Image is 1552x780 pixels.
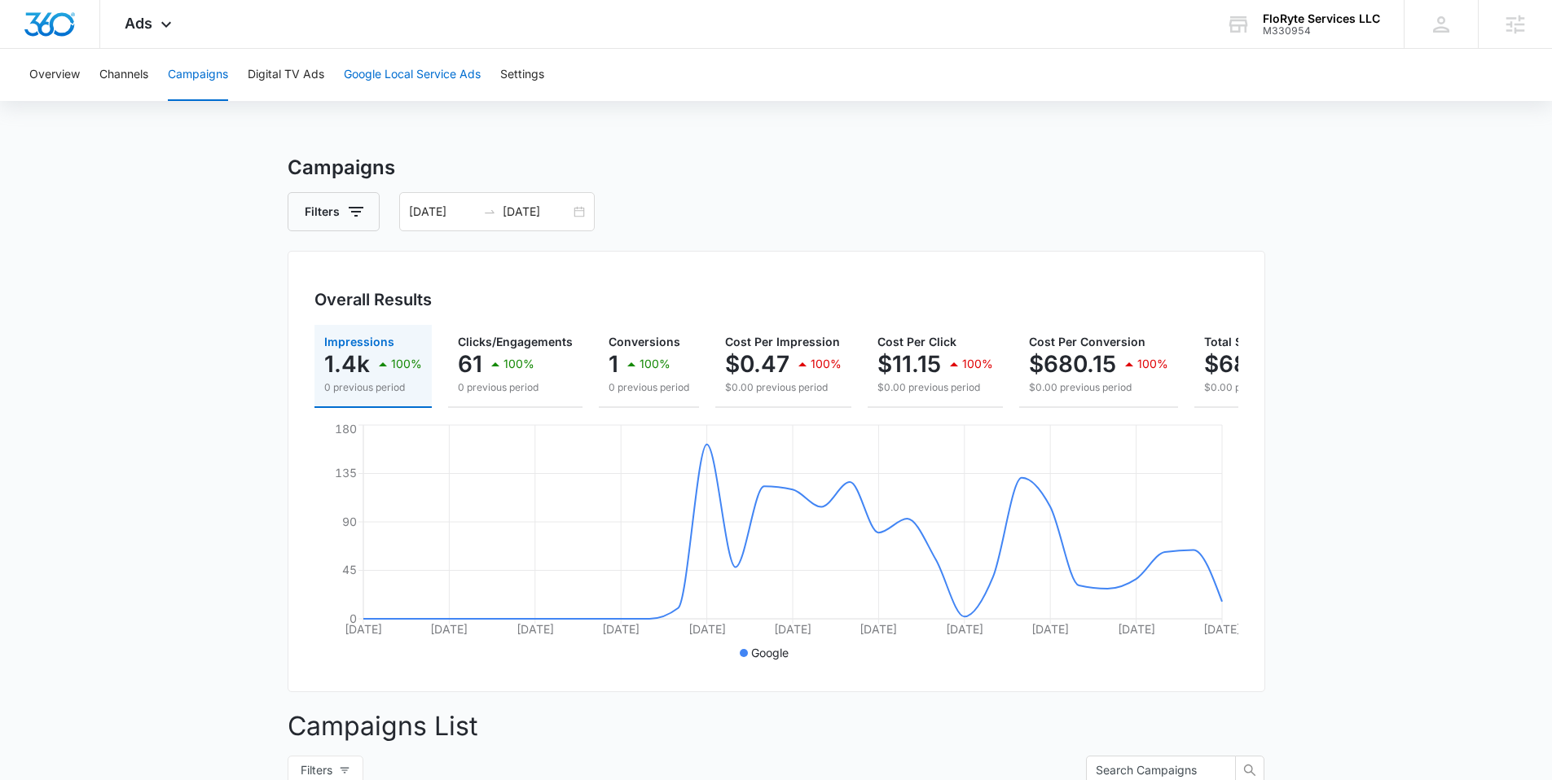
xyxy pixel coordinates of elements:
img: tab_domain_overview_orange.svg [44,94,57,107]
span: Cost Per Conversion [1029,335,1145,348]
span: swap-right [483,205,496,218]
tspan: [DATE] [1031,622,1069,636]
button: Overview [29,49,80,101]
p: 100% [962,358,993,370]
div: account name [1263,12,1380,25]
img: logo_orange.svg [26,26,39,39]
div: Domain: [DOMAIN_NAME] [42,42,179,55]
tspan: [DATE] [1203,622,1241,636]
p: $0.00 previous period [877,380,993,395]
input: Start date [409,203,477,221]
div: v 4.0.25 [46,26,80,39]
p: Google [751,644,789,661]
tspan: 180 [335,422,357,436]
div: Keywords by Traffic [180,96,275,107]
tspan: 0 [350,611,357,625]
div: Domain Overview [62,96,146,107]
p: Campaigns List [288,707,1265,746]
p: $0.00 previous period [725,380,842,395]
tspan: [DATE] [945,622,983,636]
p: $0.47 [725,351,789,377]
p: 1.4k [324,351,370,377]
p: 1 [609,351,618,377]
p: 100% [1137,358,1168,370]
p: 0 previous period [609,380,689,395]
tspan: [DATE] [774,622,811,636]
input: Search Campaigns [1096,761,1213,779]
p: $11.15 [877,351,941,377]
tspan: [DATE] [688,622,725,636]
button: Channels [99,49,148,101]
p: 100% [391,358,422,370]
tspan: [DATE] [516,622,553,636]
span: Total Spend [1204,335,1271,348]
p: $0.00 previous period [1204,380,1343,395]
button: Filters [288,192,380,231]
p: 61 [458,351,482,377]
span: Cost Per Click [877,335,956,348]
button: Campaigns [168,49,228,101]
tspan: [DATE] [602,622,640,636]
tspan: 45 [342,563,357,576]
button: Google Local Service Ads [344,49,481,101]
tspan: [DATE] [430,622,468,636]
span: Ads [125,15,152,32]
span: Conversions [609,335,680,348]
tspan: 90 [342,515,357,528]
p: $680.15 [1029,351,1116,377]
p: 0 previous period [324,380,422,395]
div: account id [1263,25,1380,37]
span: to [483,205,496,218]
span: Impressions [324,335,394,348]
span: search [1236,764,1264,777]
button: Digital TV Ads [248,49,324,101]
tspan: [DATE] [1117,622,1154,636]
h3: Overall Results [314,287,432,312]
tspan: 135 [335,466,357,480]
p: 100% [640,358,670,370]
span: Filters [301,761,332,779]
input: End date [503,203,570,221]
p: $0.00 previous period [1029,380,1168,395]
img: tab_keywords_by_traffic_grey.svg [162,94,175,107]
p: $680.15 [1204,351,1291,377]
tspan: [DATE] [860,622,897,636]
p: 100% [503,358,534,370]
span: Clicks/Engagements [458,335,573,348]
p: 100% [811,358,842,370]
span: Cost Per Impression [725,335,840,348]
h3: Campaigns [288,153,1265,182]
p: 0 previous period [458,380,573,395]
tspan: [DATE] [345,622,382,636]
button: Settings [500,49,544,101]
img: website_grey.svg [26,42,39,55]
